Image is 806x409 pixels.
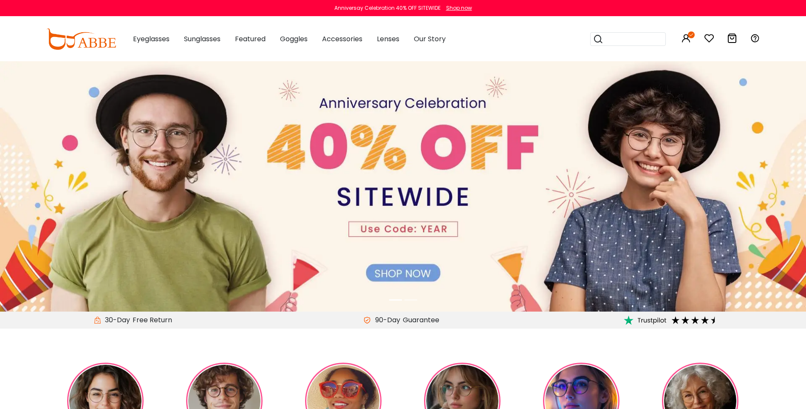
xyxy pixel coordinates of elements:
[130,315,175,325] div: Free Return
[414,34,446,44] span: Our Story
[184,34,221,44] span: Sunglasses
[371,315,400,325] span: 90-Day
[133,34,170,44] span: Eyeglasses
[400,315,442,325] div: Guarantee
[446,4,472,12] div: Shop now
[377,34,399,44] span: Lenses
[280,34,308,44] span: Goggles
[322,34,362,44] span: Accessories
[442,4,472,11] a: Shop now
[46,28,116,50] img: abbeglasses.com
[235,34,266,44] span: Featured
[334,4,441,12] div: Anniversay Celebration 40% OFF SITEWIDE
[101,315,130,325] span: 30-Day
